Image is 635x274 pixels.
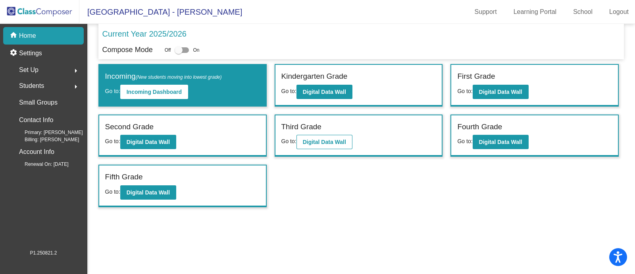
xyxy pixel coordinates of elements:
span: Students [19,80,44,91]
button: Digital Data Wall [120,185,176,200]
p: Home [19,31,36,41]
b: Digital Data Wall [479,89,522,95]
b: Digital Data Wall [303,89,346,95]
span: Go to: [105,88,120,94]
span: Go to: [105,138,120,144]
button: Incoming Dashboard [120,85,188,99]
span: [GEOGRAPHIC_DATA] - [PERSON_NAME] [79,6,242,18]
p: Small Groups [19,97,58,108]
label: Fourth Grade [457,121,502,133]
span: Go to: [105,188,120,195]
button: Digital Data Wall [473,135,529,149]
span: Go to: [457,138,472,144]
mat-icon: home [10,31,19,41]
p: Account Info [19,146,54,157]
p: Compose Mode [102,45,153,55]
span: Primary: [PERSON_NAME] [12,129,83,136]
span: On [193,47,199,54]
label: Fifth Grade [105,171,143,183]
span: Off [165,47,171,54]
a: School [567,6,599,18]
b: Digital Data Wall [479,139,522,145]
label: Kindergarten Grade [281,71,348,82]
b: Incoming Dashboard [127,89,182,95]
span: (New students moving into lowest grade) [136,74,222,80]
mat-icon: settings [10,49,19,58]
p: Contact Info [19,115,53,126]
span: Set Up [19,64,38,76]
span: Go to: [281,88,296,94]
span: Billing: [PERSON_NAME] [12,136,79,143]
a: Logout [603,6,635,18]
span: Renewal On: [DATE] [12,161,68,168]
mat-icon: arrow_right [71,82,81,91]
p: Current Year 2025/2026 [102,28,187,40]
span: Go to: [281,138,296,144]
label: Third Grade [281,121,321,133]
label: Second Grade [105,121,154,133]
b: Digital Data Wall [127,189,170,196]
a: Support [468,6,503,18]
button: Digital Data Wall [296,85,352,99]
b: Digital Data Wall [127,139,170,145]
button: Digital Data Wall [296,135,352,149]
mat-icon: arrow_right [71,66,81,76]
button: Digital Data Wall [473,85,529,99]
b: Digital Data Wall [303,139,346,145]
p: Settings [19,49,42,58]
button: Digital Data Wall [120,135,176,149]
a: Learning Portal [507,6,563,18]
label: First Grade [457,71,495,82]
label: Incoming [105,71,222,82]
span: Go to: [457,88,472,94]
